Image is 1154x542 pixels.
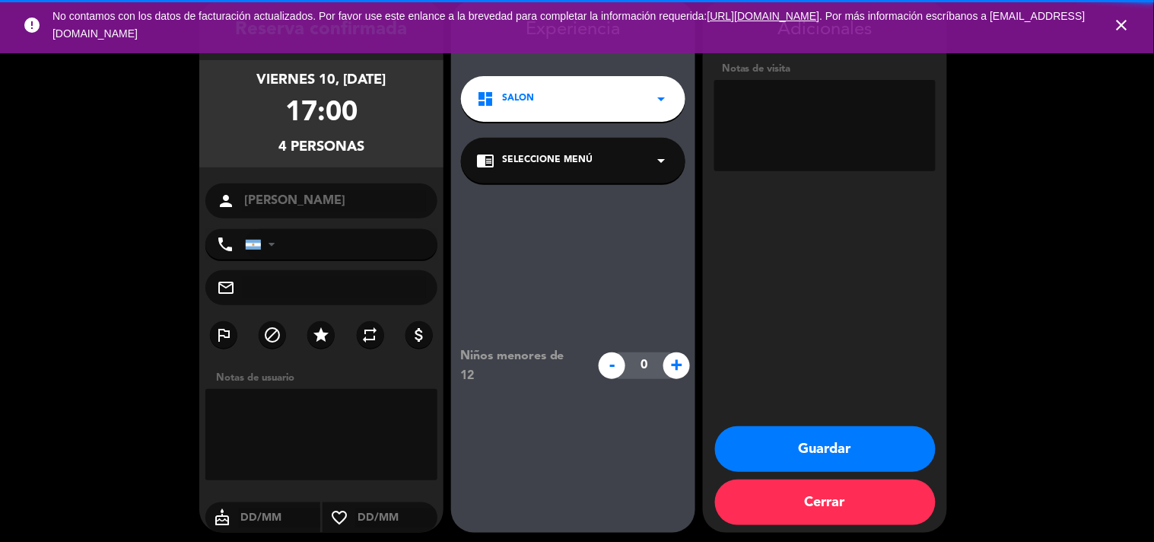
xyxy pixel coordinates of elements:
[715,426,936,472] button: Guardar
[246,230,281,259] div: Argentina: +54
[52,10,1086,40] a: . Por más información escríbanos a [EMAIL_ADDRESS][DOMAIN_NAME]
[263,326,281,344] i: block
[714,61,936,77] div: Notas de visita
[476,90,494,108] i: dashboard
[502,153,593,168] span: Seleccione Menú
[476,151,494,170] i: chrome_reader_mode
[312,326,330,344] i: star
[257,69,386,91] div: viernes 10, [DATE]
[239,509,320,528] input: DD/MM
[410,326,428,344] i: attach_money
[323,509,356,527] i: favorite_border
[216,235,234,253] i: phone
[205,509,239,527] i: cake
[52,10,1086,40] span: No contamos con los datos de facturación actualizados. Por favor use este enlance a la brevedad p...
[599,352,625,379] span: -
[208,370,443,386] div: Notas de usuario
[502,91,534,107] span: SALON
[217,279,235,297] i: mail_outline
[663,352,690,379] span: +
[707,10,820,22] a: [URL][DOMAIN_NAME]
[652,90,670,108] i: arrow_drop_down
[285,91,358,136] div: 17:00
[449,346,591,386] div: Niños menores de 12
[215,326,233,344] i: outlined_flag
[217,192,235,210] i: person
[23,16,41,34] i: error
[361,326,380,344] i: repeat
[715,480,936,525] button: Cerrar
[652,151,670,170] i: arrow_drop_down
[1113,16,1131,34] i: close
[356,509,437,528] input: DD/MM
[278,136,364,158] div: 4 personas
